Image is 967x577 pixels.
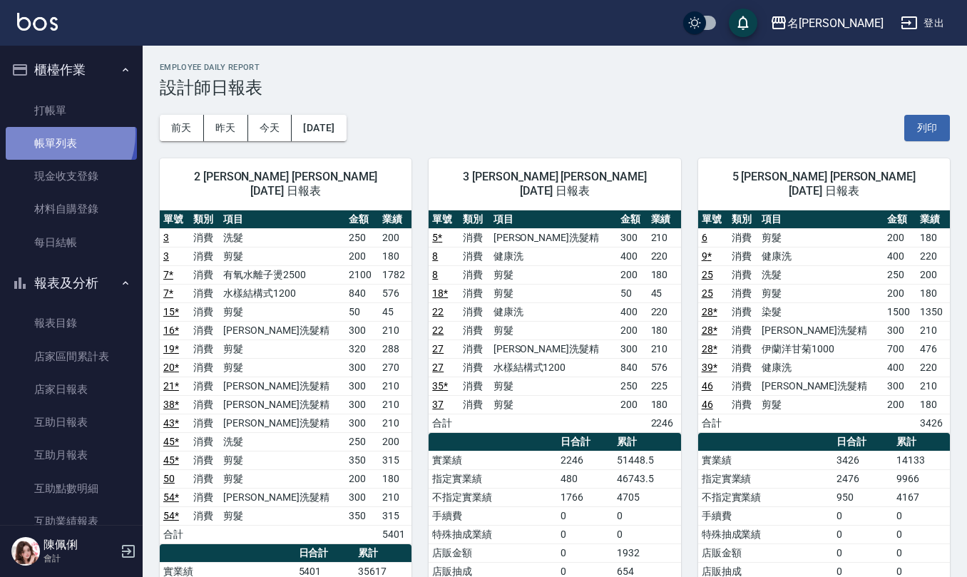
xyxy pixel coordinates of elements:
td: 5401 [379,525,412,543]
button: 今天 [248,115,292,141]
td: 消費 [459,377,490,395]
td: 200 [345,469,379,488]
div: 名[PERSON_NAME] [787,14,884,32]
th: 業績 [648,210,681,229]
td: 洗髮 [220,432,345,451]
h5: 陳佩俐 [44,538,116,552]
a: 材料自購登錄 [6,193,137,225]
td: 消費 [190,284,220,302]
td: 消費 [728,302,758,321]
td: 480 [557,469,613,488]
td: 消費 [459,247,490,265]
td: 200 [617,395,648,414]
td: 300 [345,377,379,395]
a: 46 [702,399,713,410]
td: 0 [613,525,680,543]
td: 消費 [190,414,220,432]
td: 消費 [190,302,220,321]
td: 200 [379,228,412,247]
td: 剪髮 [758,395,884,414]
td: 剪髮 [490,377,617,395]
th: 日合計 [833,433,893,451]
td: 400 [617,247,648,265]
td: 0 [833,506,893,525]
a: 6 [702,232,707,243]
td: 2246 [557,451,613,469]
td: 180 [916,395,950,414]
td: 洗髮 [758,265,884,284]
td: 180 [916,228,950,247]
a: 現金收支登錄 [6,160,137,193]
td: 220 [648,302,681,321]
td: 840 [345,284,379,302]
td: 300 [617,228,648,247]
td: [PERSON_NAME]洗髮精 [758,321,884,339]
a: 25 [702,287,713,299]
td: 剪髮 [758,228,884,247]
a: 27 [432,343,444,354]
a: 打帳單 [6,94,137,127]
a: 8 [432,250,438,262]
td: 210 [379,414,412,432]
a: 3 [163,232,169,243]
td: 1766 [557,488,613,506]
td: [PERSON_NAME]洗髮精 [490,228,617,247]
td: 4705 [613,488,680,506]
td: 消費 [190,265,220,284]
td: 消費 [190,451,220,469]
td: [PERSON_NAME]洗髮精 [220,414,345,432]
td: 消費 [190,395,220,414]
td: 2476 [833,469,893,488]
a: 互助點數明細 [6,472,137,505]
td: [PERSON_NAME]洗髮精 [220,377,345,395]
td: 0 [893,525,950,543]
td: 手續費 [429,506,557,525]
a: 每日結帳 [6,226,137,259]
td: 210 [379,321,412,339]
td: 220 [916,358,950,377]
td: 180 [648,321,681,339]
td: 320 [345,339,379,358]
td: 180 [379,247,412,265]
td: 576 [379,284,412,302]
td: 210 [648,339,681,358]
td: 300 [617,339,648,358]
td: 210 [916,321,950,339]
img: Person [11,537,40,566]
td: 210 [379,488,412,506]
th: 類別 [459,210,490,229]
td: [PERSON_NAME]洗髮精 [220,395,345,414]
a: 報表目錄 [6,307,137,339]
td: 合計 [160,525,190,543]
td: 健康洗 [758,358,884,377]
td: 300 [345,358,379,377]
td: 0 [833,543,893,562]
button: 登出 [895,10,950,36]
button: [DATE] [292,115,346,141]
td: 0 [557,506,613,525]
a: 37 [432,399,444,410]
td: 剪髮 [490,265,617,284]
td: 消費 [190,488,220,506]
td: 1782 [379,265,412,284]
th: 類別 [190,210,220,229]
td: 180 [648,265,681,284]
td: 健康洗 [758,247,884,265]
td: 消費 [459,284,490,302]
td: 消費 [459,302,490,321]
td: 不指定實業績 [698,488,834,506]
td: 0 [557,543,613,562]
td: 消費 [459,228,490,247]
a: 互助業績報表 [6,505,137,538]
th: 金額 [884,210,917,229]
a: 22 [432,325,444,336]
th: 項目 [490,210,617,229]
td: 200 [884,284,917,302]
a: 店家區間累計表 [6,340,137,373]
td: 伊蘭洋甘菊1000 [758,339,884,358]
th: 日合計 [295,544,355,563]
td: 實業績 [429,451,557,469]
th: 單號 [160,210,190,229]
td: 消費 [190,432,220,451]
td: 消費 [728,358,758,377]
